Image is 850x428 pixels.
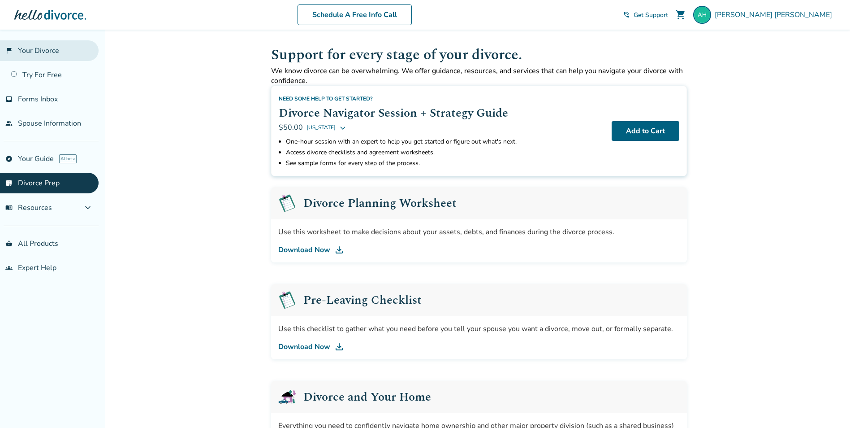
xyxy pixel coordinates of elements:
[334,245,345,255] img: DL
[5,203,52,213] span: Resources
[675,9,686,20] span: shopping_cart
[334,341,345,352] img: DL
[623,11,630,18] span: phone_in_talk
[303,197,457,209] h2: Divorce Planning Worksheet
[279,122,303,132] span: $50.00
[5,155,13,162] span: explore
[303,294,422,306] h2: Pre-Leaving Checklist
[5,96,13,103] span: inbox
[278,194,296,212] img: Pre-Leaving Checklist
[306,122,346,133] button: [US_STATE]
[278,245,680,255] a: Download Now
[5,264,13,271] span: groups
[612,121,679,141] button: Add to Cart
[279,95,373,102] span: Need some help to get started?
[278,291,296,309] img: Pre-Leaving Checklist
[82,202,93,213] span: expand_more
[805,385,850,428] iframe: Chat Widget
[278,341,680,352] a: Download Now
[278,227,680,237] div: Use this worksheet to make decisions about your assets, debts, and finances during the divorce pr...
[306,122,336,133] span: [US_STATE]
[271,66,687,86] p: We know divorce can be overwhelming. We offer guidance, resources, and services that can help you...
[59,154,77,163] span: AI beta
[715,10,836,20] span: [PERSON_NAME] [PERSON_NAME]
[5,240,13,247] span: shopping_basket
[278,388,296,406] img: Divorce and Your Home
[623,11,668,19] a: phone_in_talkGet Support
[271,44,687,66] h1: Support for every stage of your divorce.
[5,120,13,127] span: people
[5,204,13,211] span: menu_book
[286,136,604,147] li: One-hour session with an expert to help you get started or figure out what's next.
[18,94,58,104] span: Forms Inbox
[278,323,680,334] div: Use this checklist to gather what you need before you tell your spouse you want a divorce, move o...
[303,391,431,403] h2: Divorce and Your Home
[5,47,13,54] span: flag_2
[5,179,13,187] span: list_alt_check
[693,6,711,24] img: acapps84@gmail.com
[298,4,412,25] a: Schedule A Free Info Call
[286,158,604,169] li: See sample forms for every step of the process.
[634,11,668,19] span: Get Support
[279,104,604,122] h2: Divorce Navigator Session + Strategy Guide
[286,147,604,158] li: Access divorce checklists and agreement worksheets.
